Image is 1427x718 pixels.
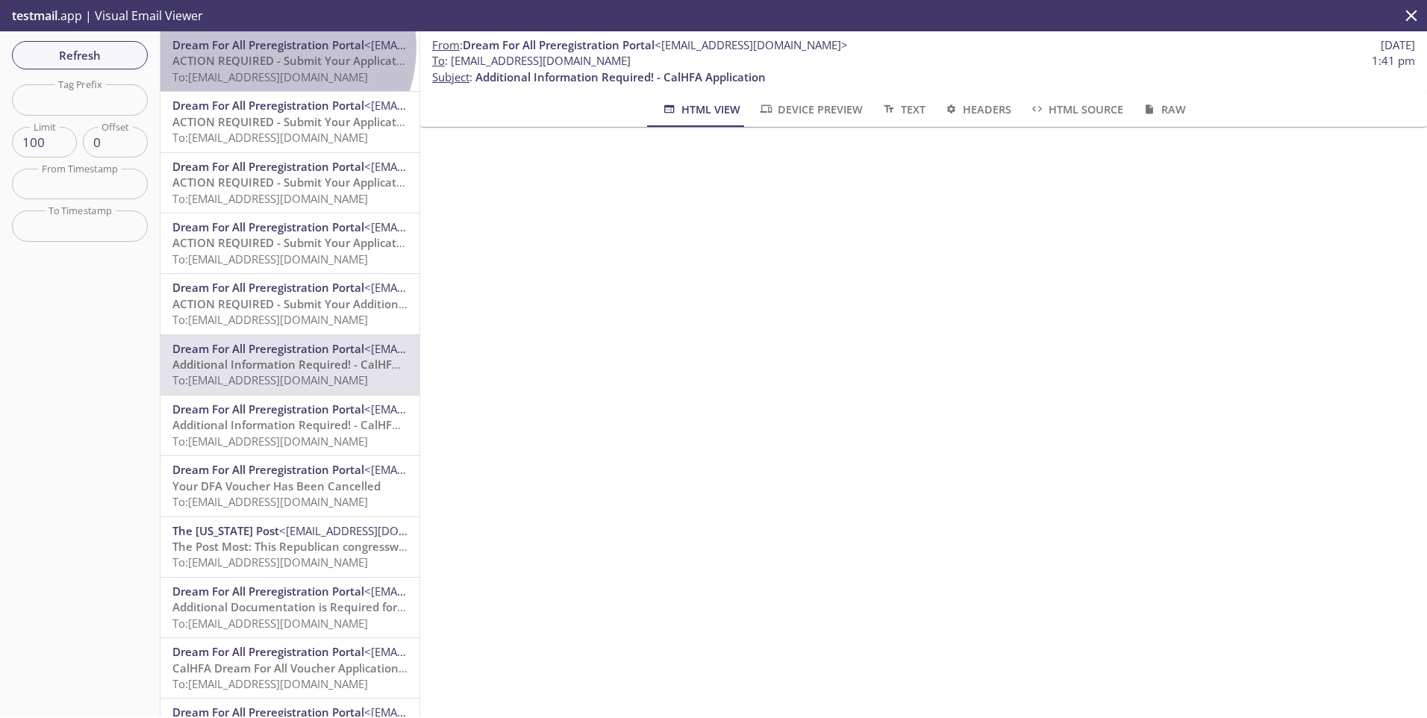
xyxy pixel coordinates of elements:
span: To [432,53,445,68]
span: <[EMAIL_ADDRESS][DOMAIN_NAME]> [364,402,558,416]
span: [DATE] [1381,37,1415,53]
div: Dream For All Preregistration Portal<[EMAIL_ADDRESS][DOMAIN_NAME]>Your DFA Voucher Has Been Cance... [160,456,419,516]
div: The [US_STATE] Post<[EMAIL_ADDRESS][DOMAIN_NAME]>The Post Most: This Republican congresswoman is ... [160,517,419,577]
span: CalHFA Dream For All Voucher Application Received - [DATE] [172,661,495,675]
span: Subject [432,69,469,84]
span: 1:41 pm [1372,53,1415,69]
div: Dream For All Preregistration Portal<[EMAIL_ADDRESS][DOMAIN_NAME]>ACTION REQUIRED - Submit Your A... [160,213,419,273]
button: Refresh [12,41,148,69]
span: Dream For All Preregistration Portal [172,219,364,234]
span: Dream For All Preregistration Portal [172,98,364,113]
span: ACTION REQUIRED - Submit Your Application by [DATE] 5 PM PST [172,114,519,129]
span: Additional Information Required! - CalHFA Application [172,417,463,432]
span: Dream For All Preregistration Portal [463,37,655,52]
span: Additional Documentation is Required for your Voucher Application [172,599,536,614]
span: <[EMAIL_ADDRESS][DOMAIN_NAME]> [364,644,558,659]
span: : [EMAIL_ADDRESS][DOMAIN_NAME] [432,53,631,69]
span: ACTION REQUIRED - Submit Your Application by [DATE] 5 PM PST [172,175,519,190]
span: Dream For All Preregistration Portal [172,462,364,477]
span: To: [EMAIL_ADDRESS][DOMAIN_NAME] [172,69,368,84]
span: To: [EMAIL_ADDRESS][DOMAIN_NAME] [172,494,368,509]
span: ACTION REQUIRED - Submit Your Additional Documentation by [DATE] 5PM PST [172,296,599,311]
div: Dream For All Preregistration Portal<[EMAIL_ADDRESS][DOMAIN_NAME]>ACTION REQUIRED - Submit Your A... [160,274,419,334]
span: <[EMAIL_ADDRESS][DOMAIN_NAME]> [364,159,558,174]
span: HTML Source [1029,100,1123,119]
span: <[EMAIL_ADDRESS][DOMAIN_NAME]> [364,280,558,295]
div: Dream For All Preregistration Portal<[EMAIL_ADDRESS][DOMAIN_NAME]>CalHFA Dream For All Voucher Ap... [160,638,419,698]
span: <[EMAIL_ADDRESS][DOMAIN_NAME]> [364,462,558,477]
span: <[EMAIL_ADDRESS][DOMAIN_NAME]> [364,341,558,356]
span: Dream For All Preregistration Portal [172,584,364,599]
span: Additional Information Required! - CalHFA Application [172,357,463,372]
span: testmail [12,7,57,24]
span: Text [881,100,925,119]
div: Dream For All Preregistration Portal<[EMAIL_ADDRESS][DOMAIN_NAME]>ACTION REQUIRED - Submit Your A... [160,153,419,213]
div: Dream For All Preregistration Portal<[EMAIL_ADDRESS][DOMAIN_NAME]>ACTION REQUIRED - Submit Your A... [160,92,419,152]
div: Dream For All Preregistration Portal<[EMAIL_ADDRESS][DOMAIN_NAME]>Additional Documentation is Req... [160,578,419,637]
span: Device Preview [758,100,863,119]
span: To: [EMAIL_ADDRESS][DOMAIN_NAME] [172,130,368,145]
span: Your DFA Voucher Has Been Cancelled [172,478,381,493]
span: To: [EMAIL_ADDRESS][DOMAIN_NAME] [172,676,368,691]
span: To: [EMAIL_ADDRESS][DOMAIN_NAME] [172,312,368,327]
span: <[EMAIL_ADDRESS][DOMAIN_NAME]> [364,219,558,234]
span: To: [EMAIL_ADDRESS][DOMAIN_NAME] [172,555,368,569]
span: Dream For All Preregistration Portal [172,644,364,659]
span: The [US_STATE] Post [172,523,279,538]
span: Headers [943,100,1011,119]
span: To: [EMAIL_ADDRESS][DOMAIN_NAME] [172,252,368,266]
div: Dream For All Preregistration Portal<[EMAIL_ADDRESS][DOMAIN_NAME]>ACTION REQUIRED - Submit Your A... [160,31,419,91]
span: <[EMAIL_ADDRESS][DOMAIN_NAME]> [364,37,558,52]
span: Raw [1141,100,1185,119]
span: ACTION REQUIRED - Submit Your Application by [DATE] 5 PM PST [172,235,519,250]
p: : [432,53,1415,85]
span: Dream For All Preregistration Portal [172,402,364,416]
div: Dream For All Preregistration Portal<[EMAIL_ADDRESS][DOMAIN_NAME]>Additional Information Required... [160,335,419,395]
span: HTML View [661,100,740,119]
span: To: [EMAIL_ADDRESS][DOMAIN_NAME] [172,191,368,206]
span: <[EMAIL_ADDRESS][DOMAIN_NAME]> [364,98,558,113]
span: Dream For All Preregistration Portal [172,341,364,356]
span: Refresh [24,46,136,65]
span: To: [EMAIL_ADDRESS][DOMAIN_NAME] [172,616,368,631]
span: From [432,37,460,52]
span: Additional Information Required! - CalHFA Application [475,69,766,84]
span: To: [EMAIL_ADDRESS][DOMAIN_NAME] [172,434,368,449]
span: The Post Most: This Republican congresswoman is calling GOP men in Congress ‘weak’ [172,539,635,554]
span: <[EMAIL_ADDRESS][DOMAIN_NAME]> [279,523,472,538]
span: : [432,37,848,53]
span: Dream For All Preregistration Portal [172,159,364,174]
div: Dream For All Preregistration Portal<[EMAIL_ADDRESS][DOMAIN_NAME]>Additional Information Required... [160,396,419,455]
span: ACTION REQUIRED - Submit Your Application by [DATE] 5 PM PST [172,53,519,68]
span: Dream For All Preregistration Portal [172,280,364,295]
span: <[EMAIL_ADDRESS][DOMAIN_NAME]> [364,584,558,599]
span: <[EMAIL_ADDRESS][DOMAIN_NAME]> [655,37,848,52]
span: To: [EMAIL_ADDRESS][DOMAIN_NAME] [172,372,368,387]
span: Dream For All Preregistration Portal [172,37,364,52]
